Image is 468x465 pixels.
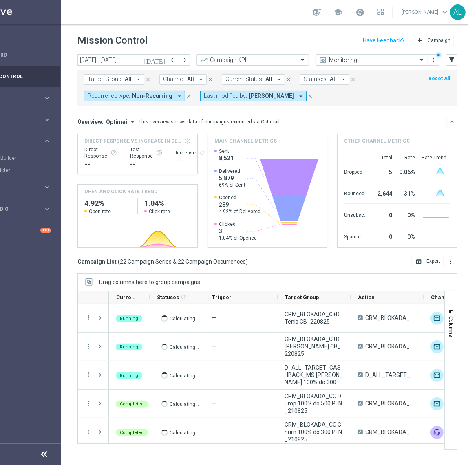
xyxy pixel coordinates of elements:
h4: OPEN AND CLICK RATE TREND [84,188,157,195]
h3: Overview: [77,118,104,126]
span: All [125,76,132,83]
span: All [265,76,272,83]
span: Action [358,294,375,300]
button: more_vert [430,55,438,65]
span: Statuses [157,294,179,300]
button: close [207,75,214,84]
button: Last modified by: [PERSON_NAME] arrow_drop_down [200,91,307,101]
i: close [286,77,291,82]
i: arrow_drop_down [297,93,305,100]
span: Open rate [89,208,111,215]
span: 4.92% of Delivered [219,208,260,215]
div: Rate [395,154,415,161]
div: Press SPACE to select this row. [78,304,109,333]
i: more_vert [447,258,454,265]
i: arrow_drop_down [135,76,142,83]
span: Current Status: [225,76,263,83]
i: [DATE] [144,56,166,64]
p: Calculating... [170,400,199,408]
span: Delivered [219,168,245,174]
img: Call center [430,426,444,439]
div: Target group only [430,340,444,353]
span: Non-Recurring [132,93,172,99]
span: Click rate [149,208,170,215]
div: +10 [40,228,51,233]
span: Target Group [285,294,319,300]
i: arrow_drop_down [129,118,136,126]
p: Calculating... [170,314,199,322]
span: Campaign [428,37,450,43]
i: open_in_browser [415,258,422,265]
span: — [212,372,216,378]
div: -- [84,159,117,169]
i: arrow_drop_down [197,76,205,83]
span: Completed [120,430,144,435]
span: Clicked [219,221,257,227]
span: — [212,343,216,350]
div: 0% [395,208,415,221]
div: 0% [395,229,415,242]
button: open_in_browser Export [412,256,444,267]
h3: Campaign List [77,258,248,265]
span: CRM_BLOKADA_C+D MS Siatka CB_220825 [285,335,344,357]
multiple-options-button: Export to CSV [412,258,457,264]
span: 3 [219,227,257,235]
span: D_ALL_TARGET_CASHBACK_MS SIATKA 100% do 300 PLN_220825 [285,364,344,386]
span: Sent [219,148,234,154]
span: 1.04% of Opened [219,235,257,241]
div: Test Response [130,146,163,159]
span: All [330,76,337,83]
img: Target group only [430,397,444,410]
p: Calculating... [170,343,199,350]
span: CRM_BLOKADA_CC Churn 100% do 300 PLN_210825 [285,421,344,443]
i: close [145,77,151,82]
span: Opened [219,194,260,201]
i: trending_up [200,56,208,64]
colored-tag: Running [116,314,142,322]
i: more_vert [85,371,92,379]
i: keyboard_arrow_right [43,183,51,191]
i: arrow_back [170,57,176,63]
h2: 4.92% [84,198,131,208]
div: Unsubscribed [344,208,368,221]
button: arrow_forward [179,54,190,66]
div: Target group only [430,312,444,325]
span: 8,521 [219,154,234,162]
span: CRM_BLOKADA_CC Dump 100% do 500 PLN_210825 [285,392,344,414]
button: more_vert [85,314,92,322]
button: more_vert [444,256,457,267]
i: arrow_forward [181,57,187,63]
span: 289 [219,201,260,208]
div: -- [130,159,163,169]
span: keyboard_arrow_down [440,8,449,17]
div: 0 [371,229,392,242]
h2: 1.04% [144,198,191,208]
span: D_ALL_TARGET_CASHBACK_MS SIATKA 100% do 300 PLN_220825 [365,371,417,379]
span: Running [120,373,138,378]
i: close [186,93,192,99]
span: Direct Response VS Increase In Deposit Amount [84,137,182,145]
button: close [349,75,357,84]
button: [DATE] [143,54,167,66]
button: Statuses: All arrow_drop_down [300,74,349,85]
button: more_vert [85,400,92,407]
colored-tag: Running [116,371,142,379]
button: Optimail arrow_drop_down [104,118,139,126]
span: CRM_BLOKADA_CC Dump 100% do 500 PLN_210825 [365,400,417,407]
i: refresh [180,294,187,300]
button: Current Status: All arrow_drop_down [222,74,285,85]
i: add [417,37,423,44]
button: Recurrence type: Non-Recurring arrow_drop_down [84,91,185,101]
p: Calculating... [170,428,199,436]
i: close [350,77,356,82]
h1: Mission Control [77,35,148,46]
button: more_vert [85,343,92,350]
h4: Other channel metrics [344,137,410,145]
button: filter_alt [446,54,457,66]
span: CRM_BLOKADA_CC Churn 100% do 300 PLN_210825 [365,428,417,436]
button: more_vert [85,428,92,436]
